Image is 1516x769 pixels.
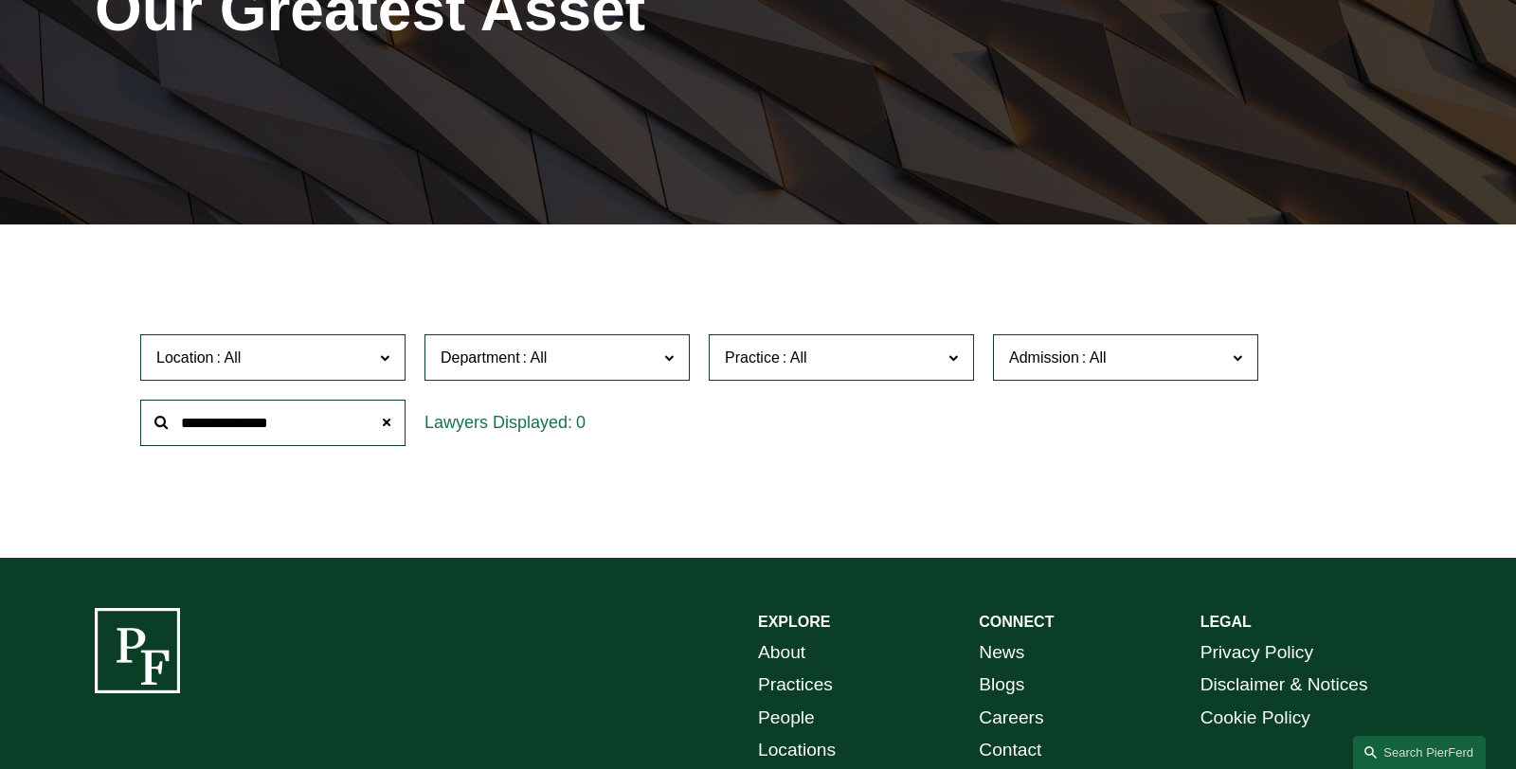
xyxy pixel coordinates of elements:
[979,702,1043,735] a: Careers
[1200,702,1310,735] a: Cookie Policy
[758,636,805,670] a: About
[979,614,1054,630] strong: CONNECT
[758,734,836,767] a: Locations
[758,669,833,702] a: Practices
[1009,349,1079,366] span: Admission
[725,349,780,366] span: Practice
[979,636,1024,670] a: News
[758,614,830,630] strong: EXPLORE
[441,349,520,366] span: Department
[1200,614,1252,630] strong: LEGAL
[1353,736,1486,769] a: Search this site
[156,349,214,366] span: Location
[576,413,586,432] span: 0
[758,702,815,735] a: People
[1200,636,1313,670] a: Privacy Policy
[979,734,1041,767] a: Contact
[1200,669,1368,702] a: Disclaimer & Notices
[979,669,1024,702] a: Blogs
